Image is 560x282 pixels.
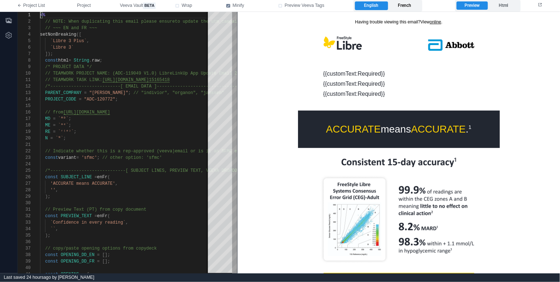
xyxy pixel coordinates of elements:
span: "ADC-120772" [84,97,115,102]
div: 2 [18,18,31,25]
span: const [45,175,58,180]
span: 'sfmc' [81,155,97,160]
span: ); [45,233,50,238]
span: email or is it an SFMC email (0 or 1) as the inde [175,149,302,154]
div: 30 [18,200,31,206]
span: = [53,116,55,121]
span: PARENT_COMPANY [45,90,81,95]
span: // Indicate whether this is a rep-approved (veeva) [45,149,175,154]
span: , [55,227,58,232]
span: Wrap [182,3,192,9]
span: `Confidence in every reading` [50,220,126,225]
span: const [45,214,58,219]
span: // NOTE: When duplicating this email please ensure [45,19,175,24]
span: setNonBreaking [40,32,76,37]
div: 7 [18,51,31,57]
span: 15165418 [149,77,170,82]
label: Preview [457,1,488,10]
span: ; [74,129,76,134]
span: [URL][DOMAIN_NAME] [102,77,149,82]
span: [URL][DOMAIN_NAME] [63,110,110,115]
span: = [94,175,97,180]
span: ------------------------*/ [175,84,242,89]
span: '' [50,188,55,193]
label: English [355,1,388,10]
div: 22 [18,148,31,155]
span: const [45,272,58,277]
div: 16 [18,109,31,116]
span: /*-----------------------------[ SUBJECT LINES, PR [45,168,175,173]
div: 14 [18,96,31,103]
div: 35 [18,232,31,239]
div: 33 [18,219,31,226]
span: , [115,181,118,186]
span: `` [50,227,55,232]
div: 39 [18,258,31,265]
span: PROJECT_CODE [45,97,76,102]
iframe: preview [237,12,560,273]
span: const [45,58,58,63]
div: 21 [18,142,31,148]
div: 11 [18,77,31,83]
span: /* PROJECT DATA */ [45,64,92,70]
span: "[PERSON_NAME]" [89,90,128,95]
span: `ᴹᴰ` [58,116,68,121]
span: `ᴺ` [55,136,63,141]
span: to update the utm_campaign param in utmTag functi [175,19,302,24]
span: ; [68,116,71,121]
div: 20 [18,135,31,142]
div: 31 [18,206,31,213]
div: 28 [18,187,31,193]
span: const [45,155,58,160]
span: /*---------------------------[ EMAIL DATA ]------- [45,84,175,89]
div: 29 [18,193,31,200]
span: // "indivior", "organon", "janssen" [133,90,224,95]
span: ( [107,214,110,219]
span: ME [45,123,50,128]
span: `Libre 3` [50,45,74,50]
span: = [53,129,55,134]
div: 25 [18,167,31,174]
span: ; [128,90,131,95]
div: 34 [18,226,31,232]
span: MD [45,116,50,121]
div: 17 [18,116,31,122]
span: ; [63,136,66,141]
div: 5 [18,38,31,44]
div: 26 [18,174,31,180]
span: []; [102,252,110,258]
div: 8 [18,57,31,64]
div: 4 [18,31,31,38]
span: 'ACCURATE means ACCURATE' [50,181,115,186]
span: PREVIEW_TEXT [61,214,92,219]
span: html [58,58,68,63]
span: raw [92,58,100,63]
div: 38 [18,252,31,258]
span: enFr [97,214,107,219]
span: = [97,252,99,258]
div: 32 [18,213,31,219]
div: 9 [18,64,31,70]
span: , [126,220,128,225]
span: EVIEW TEXT, VEEVA DROPDOWNS ]--------------------- [175,168,305,173]
div: 15 [18,103,31,109]
span: `ᵐᵉ` [58,123,68,128]
span: Veeva Vault [120,3,156,9]
span: , [87,39,89,44]
span: const [45,259,58,264]
span: `ʳ⁽ᵉ⁾` [58,129,74,134]
div: 10 [18,70,31,77]
span: ; [100,58,102,63]
div: 40 [18,265,31,271]
label: Html [488,1,519,10]
span: []; [102,259,110,264]
span: <% [40,13,45,18]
